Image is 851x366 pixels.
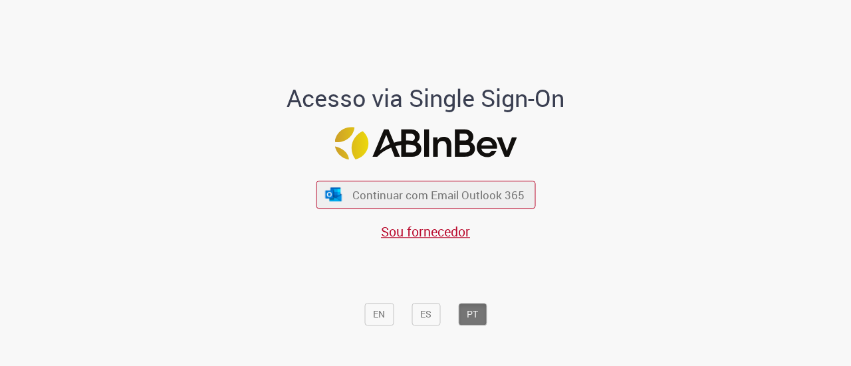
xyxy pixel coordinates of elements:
button: PT [458,303,487,325]
img: Logo ABInBev [334,127,517,159]
button: ES [412,303,440,325]
button: EN [364,303,394,325]
img: ícone Azure/Microsoft 360 [324,187,343,201]
a: Sou fornecedor [381,223,470,240]
button: ícone Azure/Microsoft 360 Continuar com Email Outlook 365 [316,181,535,209]
h1: Acesso via Single Sign-On [241,85,610,112]
span: Continuar com Email Outlook 365 [352,187,525,203]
